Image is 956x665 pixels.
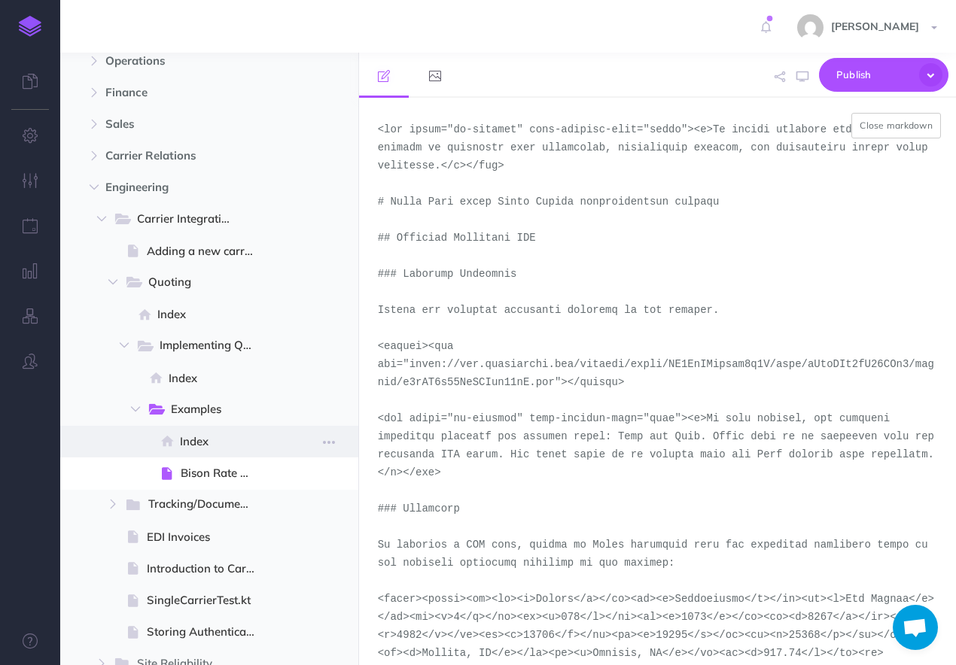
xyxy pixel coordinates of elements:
[824,20,927,33] span: [PERSON_NAME]
[147,623,268,641] span: Storing Authentication Credentials
[836,63,912,87] span: Publish
[19,16,41,37] img: logo-mark.svg
[157,305,268,323] span: Index
[105,84,249,102] span: Finance
[169,369,268,387] span: Index
[180,433,268,451] span: Index
[105,147,249,165] span: Carrier Relations
[147,242,268,260] span: Adding a new carrier
[147,591,268,609] span: SingleCarrierTest.kt
[819,58,948,92] button: Publish
[851,113,941,138] button: Close markdown
[147,560,268,578] span: Introduction to Carrier Integrations
[105,115,249,133] span: Sales
[171,400,245,420] span: Examples
[105,178,249,196] span: Engineering
[181,464,268,482] span: Bison Rate Sheet Quote Runner
[160,336,269,356] span: Implementing Quote Runners
[148,495,261,515] span: Tracking/Documents
[105,52,249,70] span: Operations
[148,273,245,293] span: Quoting
[893,605,938,650] div: Open chat
[797,14,824,41] img: e2c8ac90fceaec83622672e373184af8.jpg
[147,528,268,546] span: EDI Invoices
[137,210,245,229] span: Carrier Integrations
